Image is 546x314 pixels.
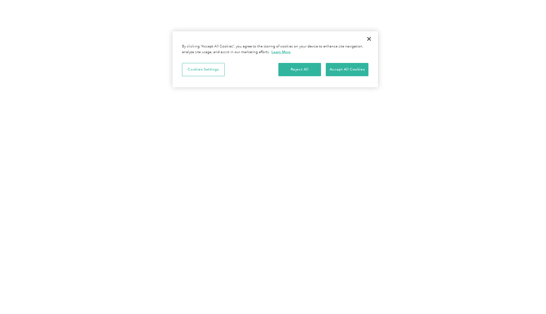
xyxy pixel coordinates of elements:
button: Reject All [278,63,321,76]
div: By clicking “Accept All Cookies”, you agree to the storing of cookies on your device to enhance s... [182,44,368,55]
button: Cookies Settings [182,63,225,76]
a: More information about your privacy, opens in a new tab [271,50,291,54]
button: Close [362,32,376,46]
div: Cookie banner [173,31,378,87]
button: Accept All Cookies [326,63,368,76]
div: Privacy [173,31,378,87]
